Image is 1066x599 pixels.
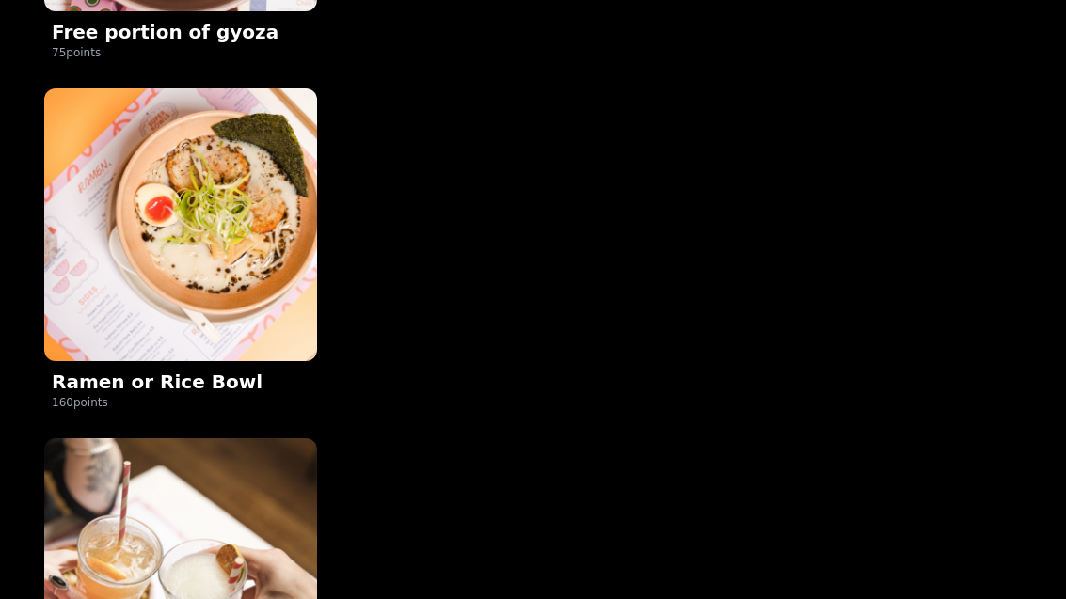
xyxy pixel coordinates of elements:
p: Ramen or Rice Bowl [52,369,263,395]
img: Ramen or Rice Bowl [44,88,317,361]
div: 75 points [52,45,101,60]
p: Free portion of gyoza [52,19,278,45]
div: 160 points [52,395,108,410]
